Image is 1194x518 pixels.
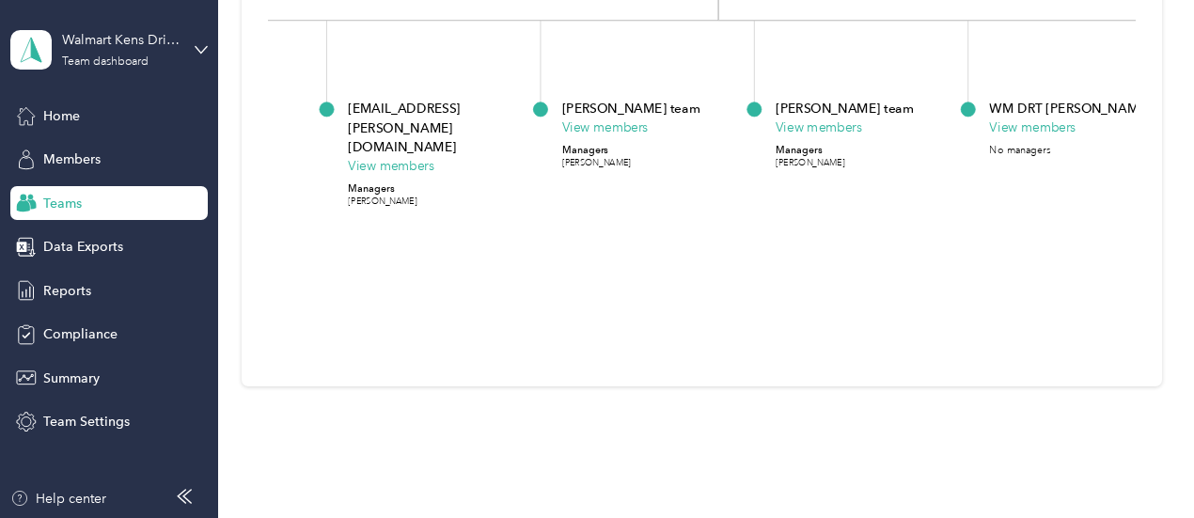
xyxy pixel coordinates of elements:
[989,99,1150,118] p: WM DRT [PERSON_NAME]
[43,324,118,344] span: Compliance
[561,142,631,157] p: Managers
[62,56,149,68] div: Team dashboard
[43,369,100,388] span: Summary
[348,99,526,156] p: [EMAIL_ADDRESS][PERSON_NAME][DOMAIN_NAME]
[348,196,417,208] p: [PERSON_NAME]
[43,237,123,257] span: Data Exports
[561,118,648,136] button: View members
[776,157,845,169] p: [PERSON_NAME]
[62,30,180,50] div: Walmart Kens Drivers
[10,489,106,509] button: Help center
[348,156,434,175] button: View members
[776,142,845,157] p: Managers
[43,149,101,169] span: Members
[776,118,862,136] button: View members
[43,194,82,213] span: Teams
[989,142,1055,157] div: No managers
[43,412,130,432] span: Team Settings
[43,281,91,301] span: Reports
[561,157,631,169] p: [PERSON_NAME]
[348,181,417,196] p: Managers
[989,118,1076,136] button: View members
[776,99,914,118] p: [PERSON_NAME] team
[1089,413,1194,518] iframe: Everlance-gr Chat Button Frame
[561,99,699,118] p: [PERSON_NAME] team
[43,106,80,126] span: Home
